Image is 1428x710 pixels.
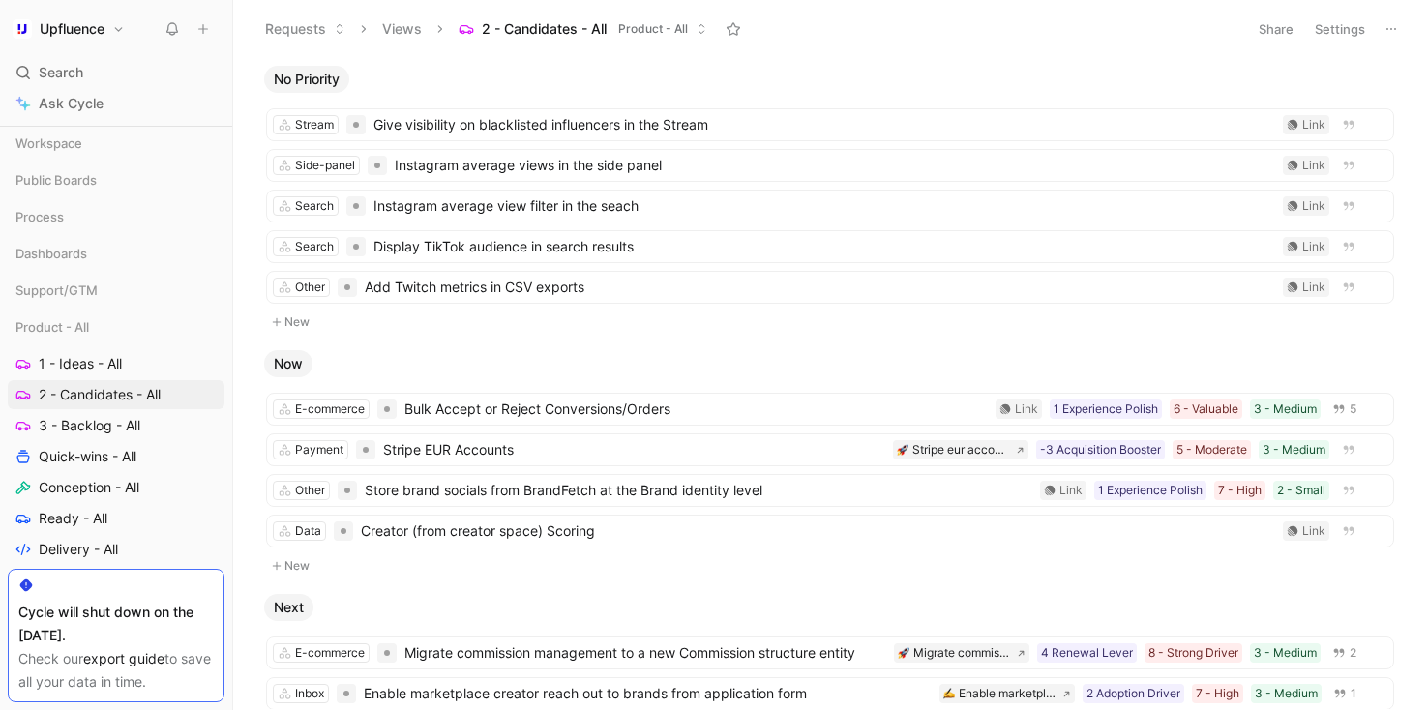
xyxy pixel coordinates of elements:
a: Conception - All [8,473,224,502]
span: Conception - All [39,478,139,497]
span: Ask Cycle [39,92,104,115]
span: 1 - Ideas - All [39,354,122,373]
div: Search [295,196,334,216]
button: 2 - Candidates - AllProduct - All [450,15,716,44]
button: 2 [1328,642,1360,664]
div: 7 - High [1196,684,1239,703]
div: E-commerce [295,643,365,663]
span: Product - All [15,317,89,337]
button: No Priority [264,66,349,93]
div: 3 - Medium [1254,399,1317,419]
div: 3 - Medium [1254,643,1317,663]
a: 3 - Backlog - All [8,411,224,440]
div: Public Boards [8,165,224,200]
a: Quick-wins - All [8,442,224,471]
a: E-commerceBulk Accept or Reject Conversions/Orders3 - Medium6 - Valuable1 Experience PolishLink5 [266,393,1394,426]
span: 2 - Candidates - All [39,385,161,404]
div: 3 - Medium [1263,440,1325,459]
div: Data [295,521,321,541]
div: Link [1302,521,1325,541]
span: Delivery - All [39,540,118,559]
div: Search [295,237,334,256]
a: export guide [83,650,164,666]
div: Product - All1 - Ideas - All2 - Candidates - All3 - Backlog - AllQuick-wins - AllConception - All... [8,312,224,595]
div: 7 - High [1218,481,1262,500]
span: Search [39,61,83,84]
div: Dashboards [8,239,224,268]
a: SearchDisplay TikTok audience in search resultsLink [266,230,1394,263]
span: Store brand socials from BrandFetch at the Brand identity level [365,479,1032,502]
a: SearchInstagram average view filter in the seachLink [266,190,1394,222]
a: 1 - Ideas - All [8,349,224,378]
img: 🚀 [898,647,909,659]
span: Support/GTM [15,281,98,300]
div: Link [1302,115,1325,134]
div: Stream [295,115,334,134]
span: Stripe EUR Accounts [383,438,885,461]
div: Cycle will shut down on the [DATE]. [18,601,214,647]
a: E-commerceMigrate commission management to a new Commission structure entity3 - Medium8 - Strong ... [266,636,1394,669]
a: StreamGive visibility on blacklisted influencers in the StreamLink [266,108,1394,141]
a: Delivery - All [8,535,224,564]
button: Views [373,15,431,44]
span: 2 - Candidates - All [482,19,607,39]
span: No Priority [274,70,340,89]
button: Now [264,350,312,377]
button: Requests [256,15,354,44]
span: Dashboards [15,244,87,263]
button: Next [264,594,313,621]
div: 3 - Medium [1255,684,1318,703]
h1: Upfluence [40,20,104,38]
span: Public Boards [15,170,97,190]
a: OtherAdd Twitch metrics in CSV exportsLink [266,271,1394,304]
span: Next [274,598,304,617]
div: Public Boards [8,165,224,194]
span: 1 [1351,688,1356,699]
div: Link [1059,481,1083,500]
span: 2 [1350,647,1356,659]
a: Ask Cycle [8,89,224,118]
span: Enable marketplace creator reach out to brands from application form [364,682,932,705]
div: 1 Experience Polish [1054,399,1158,419]
button: Settings [1306,15,1374,43]
a: Ready - All [8,504,224,533]
div: Other [295,278,325,297]
button: 5 [1328,399,1360,420]
div: Link [1302,237,1325,256]
img: Upfluence [13,19,32,39]
button: 1 [1329,683,1360,704]
span: Give visibility on blacklisted influencers in the Stream [373,113,1275,136]
span: 3 - Backlog - All [39,416,140,435]
button: Share [1250,15,1302,43]
span: Process [15,207,64,226]
span: 5 [1350,403,1356,415]
div: 2 Adoption Driver [1086,684,1180,703]
button: New [264,311,1396,334]
span: Migrate commission management to a new Commission structure entity [404,641,886,665]
span: Display TikTok audience in search results [373,235,1275,258]
div: Support/GTM [8,276,224,305]
span: Product - All [618,19,688,39]
span: Instagram average view filter in the seach [373,194,1275,218]
div: Link [1302,196,1325,216]
div: No PriorityNew [256,66,1404,335]
div: 6 - Valuable [1174,399,1238,419]
div: Enable marketplace creator reach out to brands from application form [959,684,1056,703]
div: Support/GTM [8,276,224,311]
span: Instagram average views in the side panel [395,154,1275,177]
div: Search [8,58,224,87]
div: E-commerce [295,399,365,419]
a: Side-panelInstagram average views in the side panelLink [266,149,1394,182]
div: Link [1015,399,1038,419]
span: Workspace [15,133,82,153]
div: 2 - Small [1277,481,1325,500]
div: NowNew [256,350,1404,578]
a: PaymentStripe EUR Accounts3 - Medium5 - Moderate-3 Acquisition Booster🚀Stripe eur accounts [266,433,1394,466]
span: Creator (from creator space) Scoring [361,519,1275,543]
button: New [264,554,1396,577]
div: -3 Acquisition Booster [1040,440,1161,459]
div: Process [8,202,224,231]
a: 2 - Candidates - All [8,380,224,409]
a: Graveyard [8,566,224,595]
span: Bulk Accept or Reject Conversions/Orders [404,398,988,421]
